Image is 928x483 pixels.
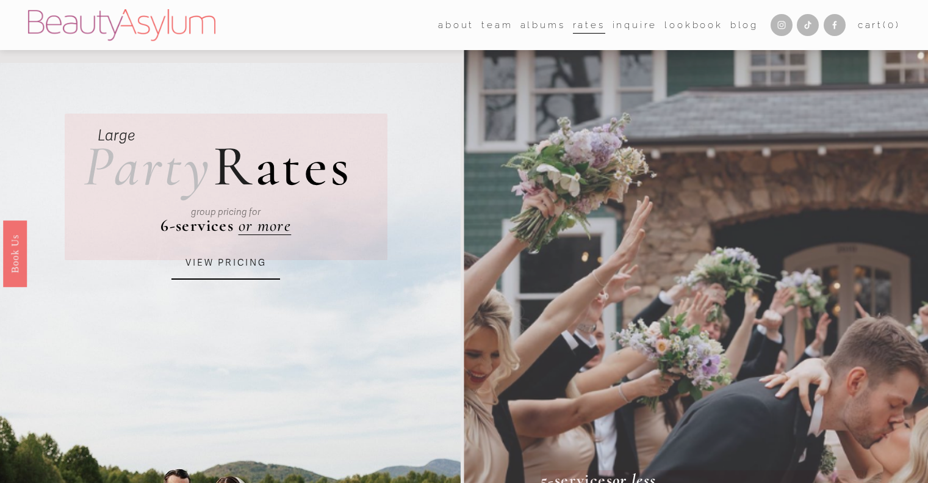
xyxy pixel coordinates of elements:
a: Lookbook [664,16,722,34]
span: ( ) [883,20,900,31]
a: 0 items in cart [858,17,901,34]
a: Blog [730,16,758,34]
a: Rates [573,16,605,34]
a: Inquire [613,16,658,34]
span: R [213,132,255,201]
em: group pricing for [191,206,261,217]
span: 0 [888,20,896,31]
a: Book Us [3,220,27,286]
em: Party [84,132,212,201]
a: folder dropdown [481,16,513,34]
a: Facebook [824,14,846,36]
h2: ates [84,138,352,195]
img: Beauty Asylum | Bridal Hair &amp; Makeup Charlotte &amp; Atlanta [28,9,215,41]
a: Instagram [771,14,793,36]
span: about [438,17,474,34]
a: folder dropdown [438,16,474,34]
a: albums [520,16,566,34]
em: Large [98,126,135,145]
a: VIEW PRICING [171,247,280,280]
span: team [481,17,513,34]
a: TikTok [797,14,819,36]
